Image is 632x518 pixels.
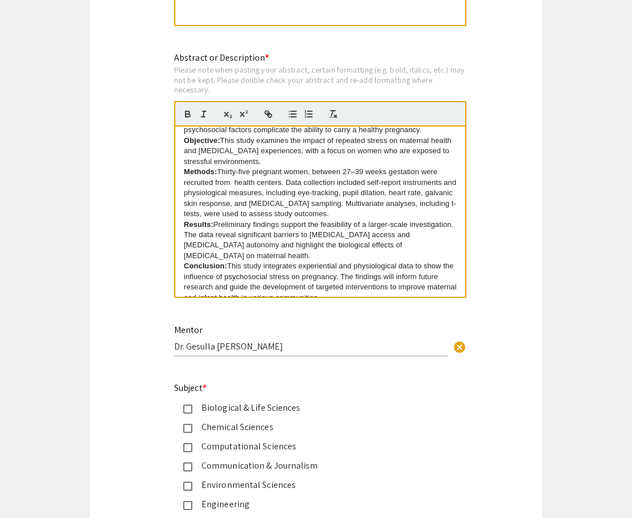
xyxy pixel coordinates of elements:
[192,459,431,473] div: Communication & Journalism
[448,335,471,358] button: Clear
[184,167,217,176] strong: Methods:
[184,220,213,229] strong: Results:
[174,382,207,394] mat-label: Subject
[184,136,220,145] strong: Objective:
[9,467,48,509] iframe: Chat
[192,401,431,415] div: Biological & Life Sciences
[174,340,448,352] input: Type Here
[192,498,431,511] div: Engineering
[192,440,431,453] div: Computational Sciences
[184,262,227,270] strong: Conclusion:
[192,420,431,434] div: Chemical Sciences
[184,167,457,219] p: Thirty-five pregnant women, between 27–39 weeks gestation were recruited from health centers. Dat...
[192,478,431,492] div: Environmental Sciences
[453,340,466,354] span: cancel
[184,220,457,262] p: Preliminary findings support the feasibility of a larger-scale investigation. The data reveal sig...
[184,261,457,303] p: This study integrates experiential and physiological data to show the influence of psychosocial s...
[174,65,466,95] div: Please note when pasting your abstract, certain formatting (e.g. bold, italics, etc.) may not be ...
[174,52,269,64] mat-label: Abstract or Description
[184,136,457,167] p: This study examines the impact of repeated stress on maternal health and [MEDICAL_DATA] experienc...
[174,324,203,336] mat-label: Mentor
